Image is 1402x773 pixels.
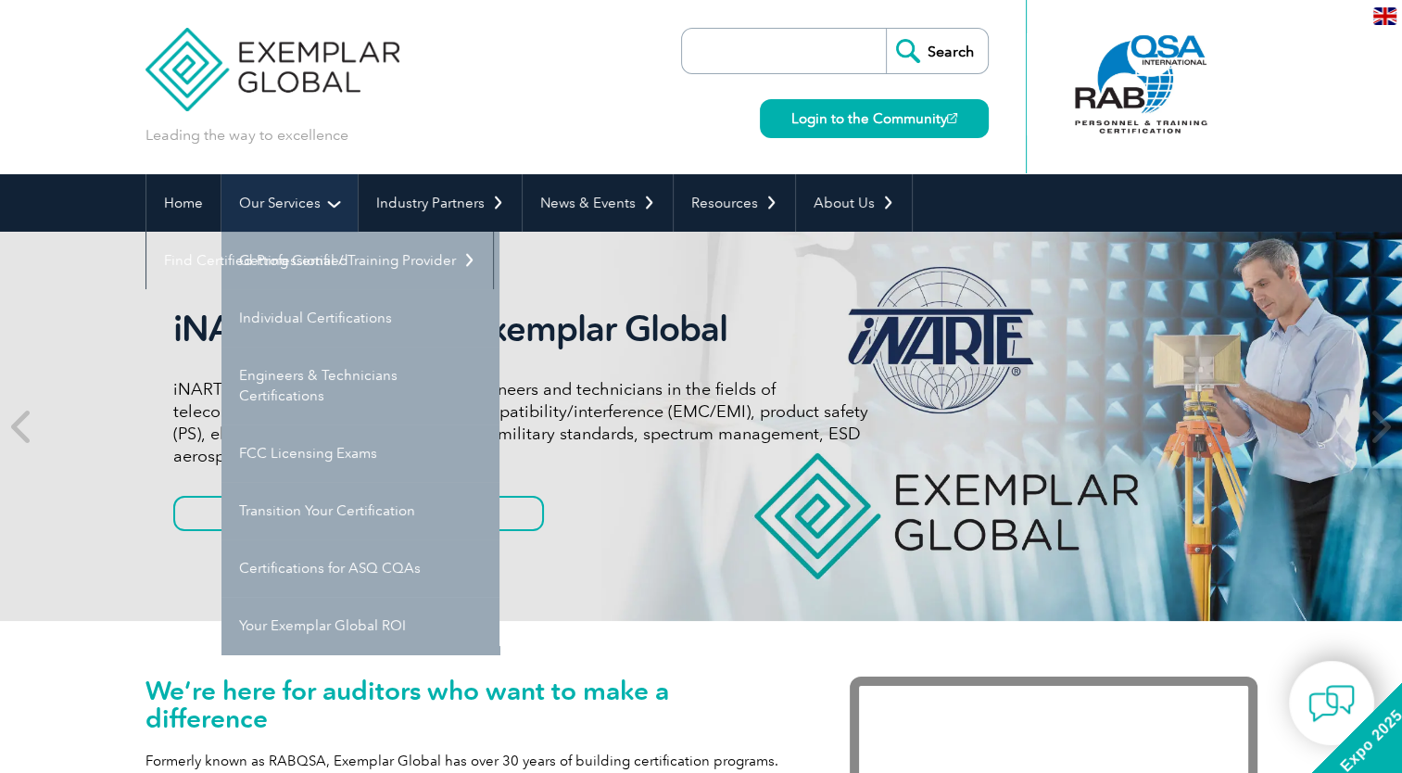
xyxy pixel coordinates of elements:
a: Our Services [221,174,358,232]
h1: We’re here for auditors who want to make a difference [145,677,794,732]
a: About Us [796,174,912,232]
a: Home [146,174,221,232]
img: contact-chat.png [1308,680,1355,727]
a: Resources [674,174,795,232]
a: Get to know more about iNARTE [173,496,544,531]
p: Leading the way to excellence [145,125,348,146]
img: en [1373,7,1396,25]
a: Industry Partners [359,174,522,232]
h2: iNARTE is a Part of Exemplar Global [173,308,868,350]
p: iNARTE certifications are for qualified engineers and technicians in the fields of telecommunicat... [173,378,868,467]
a: Engineers & Technicians Certifications [221,347,499,425]
a: Certifications for ASQ CQAs [221,539,499,597]
a: Individual Certifications [221,289,499,347]
a: Transition Your Certification [221,482,499,539]
a: Your Exemplar Global ROI [221,597,499,654]
a: Find Certified Professional / Training Provider [146,232,493,289]
img: open_square.png [947,113,957,123]
a: FCC Licensing Exams [221,425,499,482]
input: Search [886,29,988,73]
a: News & Events [523,174,673,232]
a: Login to the Community [760,99,989,138]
